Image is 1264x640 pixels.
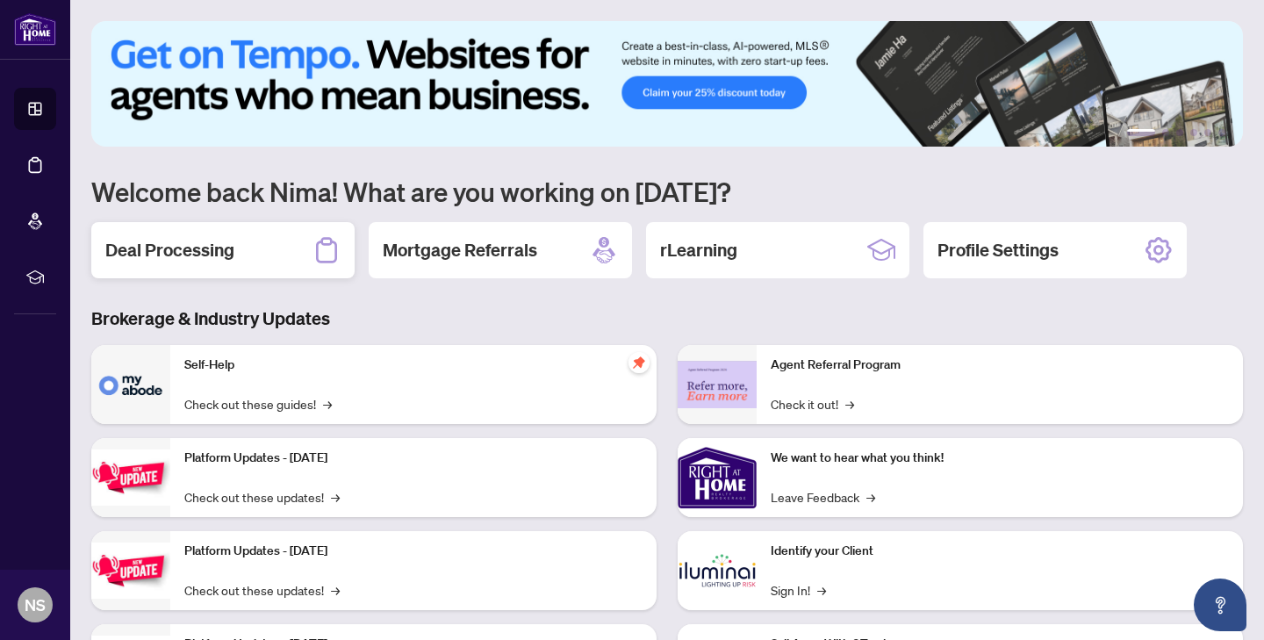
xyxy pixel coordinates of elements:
[14,13,56,46] img: logo
[937,238,1059,262] h2: Profile Settings
[184,356,643,375] p: Self-Help
[1194,579,1246,631] button: Open asap
[184,542,643,561] p: Platform Updates - [DATE]
[866,487,875,507] span: →
[660,238,737,262] h2: rLearning
[678,531,757,610] img: Identify your Client
[771,487,875,507] a: Leave Feedback→
[771,394,854,413] a: Check it out!→
[331,487,340,507] span: →
[91,306,1243,331] h3: Brokerage & Industry Updates
[184,449,643,468] p: Platform Updates - [DATE]
[383,238,537,262] h2: Mortgage Referrals
[91,175,1243,208] h1: Welcome back Nima! What are you working on [DATE]?
[771,449,1229,468] p: We want to hear what you think!
[331,580,340,600] span: →
[1218,129,1225,136] button: 6
[105,238,234,262] h2: Deal Processing
[771,580,826,600] a: Sign In!→
[184,580,340,600] a: Check out these updates!→
[91,21,1243,147] img: Slide 0
[323,394,332,413] span: →
[1190,129,1197,136] button: 4
[91,449,170,505] img: Platform Updates - July 21, 2025
[184,487,340,507] a: Check out these updates!→
[1162,129,1169,136] button: 2
[1127,129,1155,136] button: 1
[184,394,332,413] a: Check out these guides!→
[817,580,826,600] span: →
[845,394,854,413] span: →
[678,361,757,409] img: Agent Referral Program
[1176,129,1183,136] button: 3
[771,356,1229,375] p: Agent Referral Program
[628,352,650,373] span: pushpin
[25,593,46,617] span: NS
[91,543,170,598] img: Platform Updates - July 8, 2025
[771,542,1229,561] p: Identify your Client
[91,345,170,424] img: Self-Help
[678,438,757,517] img: We want to hear what you think!
[1204,129,1211,136] button: 5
